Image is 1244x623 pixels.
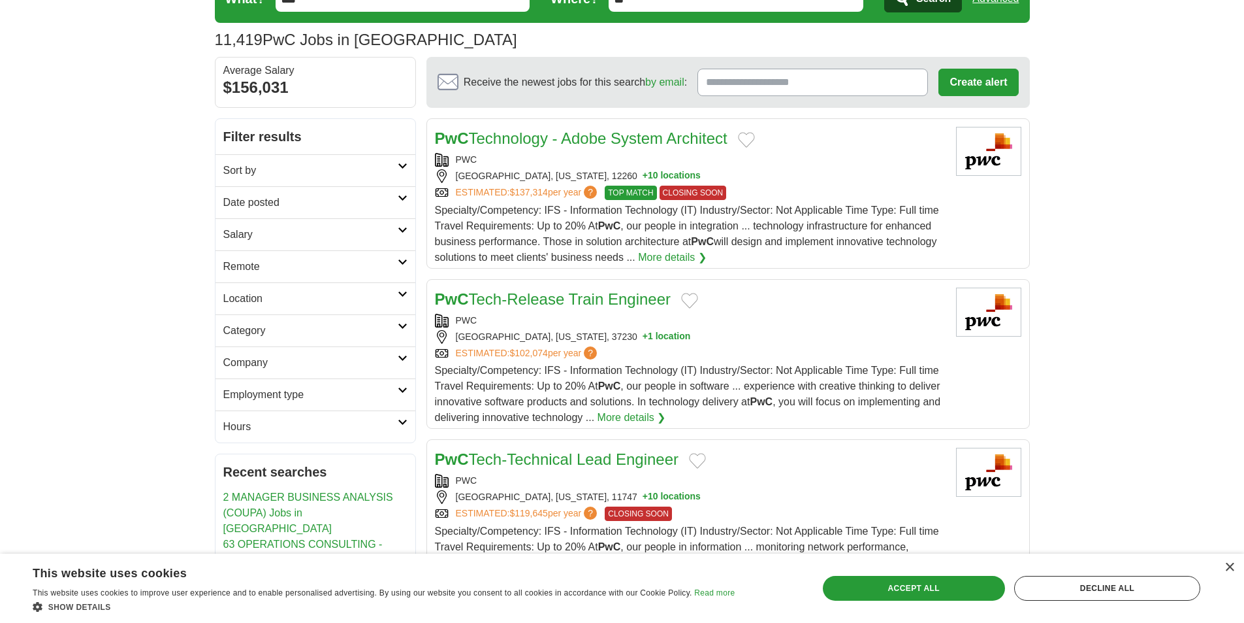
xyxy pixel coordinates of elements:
[456,186,600,200] a: ESTIMATED:$137,314per year?
[435,450,469,468] strong: PwC
[956,127,1021,176] img: PwC logo
[456,315,477,326] a: PWC
[456,346,600,360] a: ESTIMATED:$102,074per year?
[456,475,477,486] a: PWC
[643,490,648,504] span: +
[435,290,671,308] a: PwCTech-Release Train Engineer
[435,526,939,584] span: Specialty/Competency: IFS - Information Technology (IT) Industry/Sector: Not Applicable Time Type...
[223,65,407,76] div: Average Salary
[643,169,648,183] span: +
[435,129,727,147] a: PwCTechnology - Adobe System Architect
[223,355,398,371] h2: Company
[584,186,597,199] span: ?
[48,603,111,612] span: Show details
[605,507,672,521] span: CLOSING SOON
[223,419,398,435] h2: Hours
[435,169,946,183] div: [GEOGRAPHIC_DATA], [US_STATE], 12260
[215,154,415,186] a: Sort by
[215,28,263,52] span: 11,419
[435,365,941,423] span: Specialty/Competency: IFS - Information Technology (IT) Industry/Sector: Not Applicable Time Type...
[223,387,398,403] h2: Employment type
[956,288,1021,337] img: PwC logo
[823,576,1005,601] div: Accept all
[223,492,393,534] a: 2 MANAGER BUSINESS ANALYSIS (COUPA) Jobs in [GEOGRAPHIC_DATA]
[435,205,939,263] span: Specialty/Competency: IFS - Information Technology (IT) Industry/Sector: Not Applicable Time Type...
[435,290,469,308] strong: PwC
[938,69,1018,96] button: Create alert
[215,282,415,314] a: Location
[598,220,621,231] strong: PwC
[33,562,702,581] div: This website uses cookies
[584,507,597,520] span: ?
[223,76,407,99] div: $156,031
[464,75,687,90] span: Receive the newest jobs for this search :
[598,541,621,552] strong: PwC
[215,31,517,48] h1: PwC Jobs in [GEOGRAPHIC_DATA]
[215,346,415,379] a: Company
[584,346,597,360] span: ?
[738,132,755,148] button: Add to favorite jobs
[215,119,415,154] h2: Filter results
[435,490,946,504] div: [GEOGRAPHIC_DATA], [US_STATE], 11747
[215,314,415,346] a: Category
[215,218,415,250] a: Salary
[435,330,946,344] div: [GEOGRAPHIC_DATA], [US_STATE], 37230
[223,163,398,178] h2: Sort by
[509,508,547,518] span: $119,645
[750,396,773,407] strong: PwC
[643,490,701,504] button: +10 locations
[691,236,714,247] strong: PwC
[645,76,684,88] a: by email
[605,186,656,200] span: TOP MATCH
[215,411,415,443] a: Hours
[33,588,692,598] span: This website uses cookies to improve user experience and to enable personalised advertising. By u...
[223,291,398,307] h2: Location
[643,169,701,183] button: +10 locations
[509,187,547,197] span: $137,314
[956,448,1021,497] img: PwC logo
[643,330,648,344] span: +
[643,330,691,344] button: +1 location
[223,462,407,482] h2: Recent searches
[215,379,415,411] a: Employment type
[456,154,477,165] a: PWC
[223,259,398,275] h2: Remote
[1014,576,1200,601] div: Decline all
[435,129,469,147] strong: PwC
[660,186,727,200] span: CLOSING SOON
[1224,563,1234,573] div: Close
[33,600,735,613] div: Show details
[215,250,415,282] a: Remote
[694,588,735,598] a: Read more, opens a new window
[435,450,679,468] a: PwCTech-Technical Lead Engineer
[681,293,698,309] button: Add to favorite jobs
[215,186,415,218] a: Date posted
[456,507,600,521] a: ESTIMATED:$119,645per year?
[223,323,398,339] h2: Category
[223,539,383,581] a: 63 OPERATIONS CONSULTING - SOURCING Jobs in [GEOGRAPHIC_DATA]
[638,250,707,265] a: More details ❯
[509,348,547,358] span: $102,074
[223,227,398,243] h2: Salary
[598,380,621,392] strong: PwC
[689,453,706,469] button: Add to favorite jobs
[223,195,398,210] h2: Date posted
[598,410,666,426] a: More details ❯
